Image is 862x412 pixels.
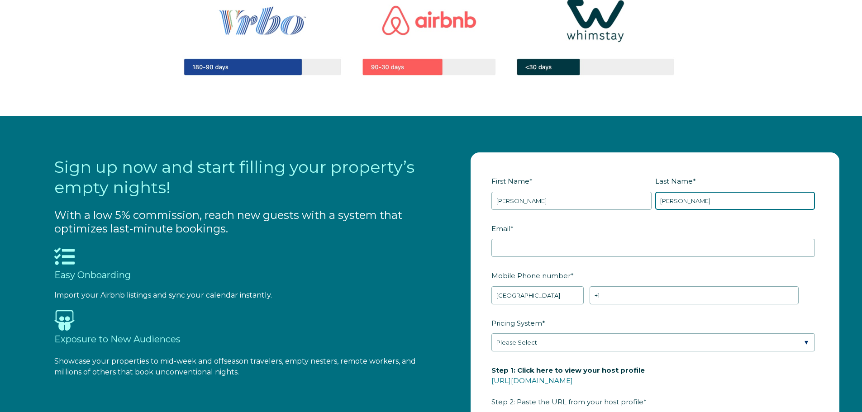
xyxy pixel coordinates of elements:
[54,270,131,280] span: Easy Onboarding
[54,291,272,299] span: Import your Airbnb listings and sync your calendar instantly.
[491,316,542,330] span: Pricing System
[491,376,573,385] a: [URL][DOMAIN_NAME]
[54,157,414,197] span: Sign up now and start filling your property’s empty nights!
[491,269,571,283] span: Mobile Phone number
[54,334,181,345] span: Exposure to New Audiences
[655,174,693,188] span: Last Name
[54,357,416,376] span: Showcase your properties to mid-week and offseason travelers, empty nesters, remote workers, and ...
[491,222,510,236] span: Email
[491,363,645,377] span: Step 1: Click here to view your host profile
[54,208,402,235] span: With a low 5% commission, reach new guests with a system that optimizes last-minute bookings.
[491,363,645,409] span: Step 2: Paste the URL from your host profile
[491,174,529,188] span: First Name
